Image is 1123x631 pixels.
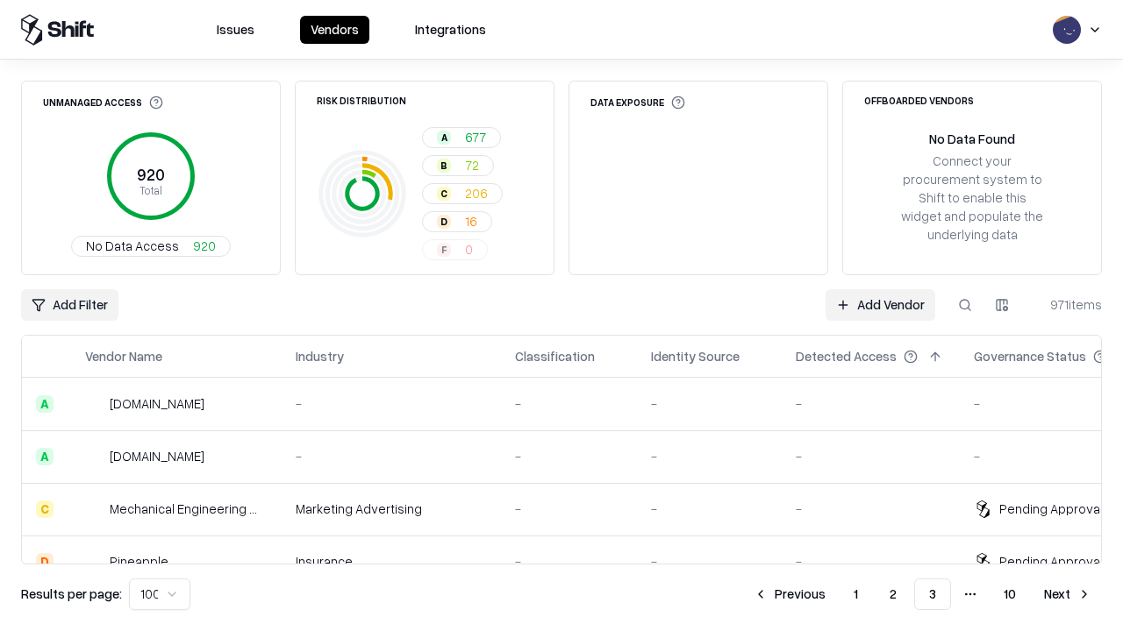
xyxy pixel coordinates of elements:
div: C [36,500,54,518]
div: - [651,447,768,465]
nav: pagination [743,578,1102,610]
a: Add Vendor [826,289,935,321]
div: Connect your procurement system to Shift to enable this widget and populate the underlying data [899,152,1045,245]
div: - [651,500,768,518]
div: Marketing Advertising [296,500,487,518]
p: Results per page: [21,585,122,603]
div: [DOMAIN_NAME] [110,394,204,413]
div: - [515,447,623,465]
span: 677 [465,128,486,146]
button: A677 [422,127,501,148]
img: Mechanical Engineering World [85,500,103,518]
img: madisonlogic.com [85,448,103,465]
button: Previous [743,578,836,610]
div: Offboarded Vendors [864,96,974,105]
button: Next [1034,578,1102,610]
button: No Data Access920 [71,236,231,257]
div: [DOMAIN_NAME] [110,447,204,465]
span: 16 [465,212,477,230]
button: Issues [206,16,265,44]
div: Industry [296,347,344,365]
div: B [437,159,451,173]
div: Mechanical Engineering World [110,500,268,518]
button: 1 [840,578,872,610]
div: Pending Approval [999,500,1103,518]
button: D16 [422,211,492,232]
button: Vendors [300,16,369,44]
div: Vendor Name [85,347,162,365]
div: A [36,395,54,413]
img: automat-it.com [85,395,103,413]
div: No Data Found [929,130,1015,148]
div: A [437,131,451,145]
div: - [296,394,487,413]
div: - [796,447,946,465]
button: Integrations [404,16,497,44]
div: - [651,552,768,571]
div: - [296,447,487,465]
span: No Data Access [86,237,179,255]
button: 3 [914,578,951,610]
div: Insurance [296,552,487,571]
div: Pineapple [110,552,168,571]
tspan: 920 [137,165,165,184]
div: Pending Approval [999,552,1103,571]
div: Data Exposure [590,96,685,110]
div: C [437,187,451,201]
div: 971 items [1032,295,1102,314]
button: 10 [990,578,1030,610]
div: Unmanaged Access [43,96,163,110]
div: - [515,500,623,518]
div: D [437,215,451,229]
div: - [796,394,946,413]
div: Classification [515,347,595,365]
div: D [36,553,54,571]
span: 920 [193,237,216,255]
span: 72 [465,156,479,174]
div: - [515,394,623,413]
img: Pineapple [85,553,103,571]
div: - [651,394,768,413]
div: Risk Distribution [317,96,406,105]
button: C206 [422,183,503,204]
button: 2 [876,578,911,610]
button: B72 [422,155,494,176]
div: Detected Access [796,347,897,365]
div: - [796,500,946,518]
div: Identity Source [651,347,740,365]
div: Governance Status [974,347,1086,365]
div: A [36,448,54,465]
span: 206 [465,184,488,202]
button: Add Filter [21,289,118,321]
div: - [796,552,946,571]
div: - [515,552,623,571]
tspan: Total [139,183,162,197]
